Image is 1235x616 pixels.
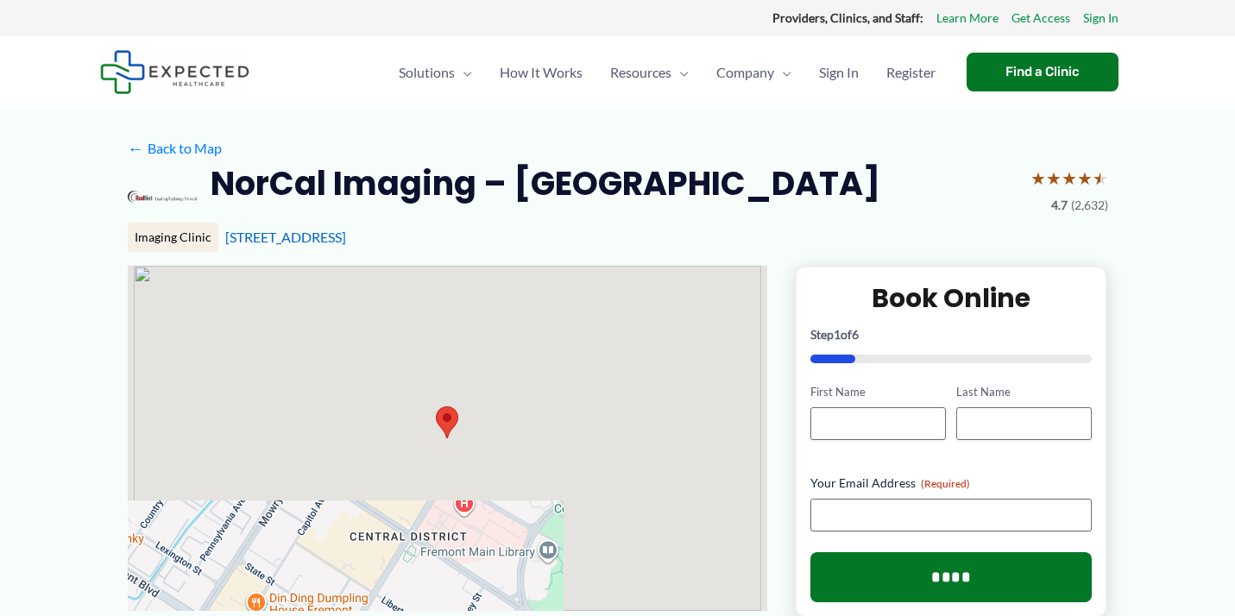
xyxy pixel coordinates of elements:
[810,475,1093,492] label: Your Email Address
[873,42,949,103] a: Register
[1083,7,1118,29] a: Sign In
[455,42,472,103] span: Menu Toggle
[1071,194,1108,217] span: (2,632)
[128,135,222,161] a: ←Back to Map
[385,42,486,103] a: SolutionsMenu Toggle
[500,42,583,103] span: How It Works
[1077,162,1093,194] span: ★
[1011,7,1070,29] a: Get Access
[486,42,596,103] a: How It Works
[1093,162,1108,194] span: ★
[671,42,689,103] span: Menu Toggle
[610,42,671,103] span: Resources
[211,162,880,204] h2: NorCal Imaging – [GEOGRAPHIC_DATA]
[1030,162,1046,194] span: ★
[225,229,346,245] a: [STREET_ADDRESS]
[774,42,791,103] span: Menu Toggle
[921,477,970,490] span: (Required)
[805,42,873,103] a: Sign In
[1046,162,1062,194] span: ★
[128,223,218,252] div: Imaging Clinic
[772,10,923,25] strong: Providers, Clinics, and Staff:
[100,50,249,94] img: Expected Healthcare Logo - side, dark font, small
[956,384,1092,400] label: Last Name
[399,42,455,103] span: Solutions
[1051,194,1068,217] span: 4.7
[385,42,949,103] nav: Primary Site Navigation
[128,140,144,156] span: ←
[819,42,859,103] span: Sign In
[703,42,805,103] a: CompanyMenu Toggle
[886,42,936,103] span: Register
[967,53,1118,91] a: Find a Clinic
[716,42,774,103] span: Company
[852,327,859,342] span: 6
[596,42,703,103] a: ResourcesMenu Toggle
[810,329,1093,341] p: Step of
[810,281,1093,315] h2: Book Online
[810,384,946,400] label: First Name
[1062,162,1077,194] span: ★
[936,7,999,29] a: Learn More
[834,327,841,342] span: 1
